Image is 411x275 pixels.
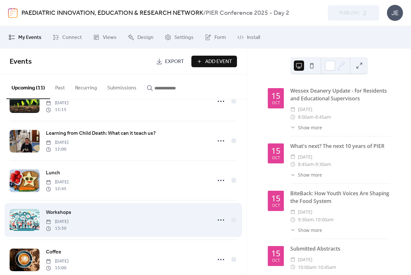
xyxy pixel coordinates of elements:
[46,258,68,265] span: [DATE]
[18,34,41,41] span: My Events
[290,113,295,121] div: ​
[298,171,322,178] span: Show more
[298,256,312,263] span: [DATE]
[160,29,198,46] a: Settings
[315,216,334,224] span: 10:00am
[290,227,322,234] button: ​Show more
[46,218,68,225] span: [DATE]
[290,153,295,161] div: ​
[290,124,295,131] div: ​
[298,113,314,121] span: 8:00am
[123,29,158,46] a: Design
[290,124,322,131] button: ​Show more
[48,29,87,46] a: Connect
[290,256,295,263] div: ​
[271,92,280,100] div: 15
[46,179,68,186] span: [DATE]
[272,101,280,105] div: Oct
[315,160,331,168] span: 9:30am
[151,56,189,67] a: Export
[314,160,315,168] span: -
[232,29,265,46] a: Install
[290,171,322,178] button: ​Show more
[298,160,314,168] span: 8:45am
[137,34,153,41] span: Design
[46,146,68,153] span: 12:00
[290,263,295,271] div: ​
[387,5,403,21] div: JE
[298,208,312,216] span: [DATE]
[290,171,295,178] div: ​
[290,189,390,205] div: BiteBack: How Youth Voices Are Shaping the Food System
[290,216,295,224] div: ​
[298,227,322,234] span: Show more
[102,75,142,98] button: Submissions
[46,169,60,177] a: Lunch
[314,216,315,224] span: -
[315,113,331,121] span: 8:45am
[290,142,390,150] div: What's next? The next 10 years of PIER
[46,129,156,138] a: Learning from Child Death: What can it teach us?
[272,259,280,263] div: Oct
[46,139,68,146] span: [DATE]
[298,216,314,224] span: 9:30am
[8,8,18,18] img: logo
[191,56,237,67] button: Add Event
[271,249,280,257] div: 15
[271,147,280,155] div: 15
[290,87,390,102] div: Wessex Deanery Update - for Residents and Educational Supervisors
[203,7,206,19] b: /
[6,75,50,99] button: Upcoming (11)
[165,58,184,66] span: Export
[298,263,316,271] span: 10:00am
[10,55,32,69] span: Events
[290,160,295,168] div: ​
[247,34,260,41] span: Install
[214,34,226,41] span: Form
[290,227,295,234] div: ​
[298,153,312,161] span: [DATE]
[46,106,68,113] span: 11:15
[314,113,315,121] span: -
[290,245,390,252] div: Submitted Abstracts
[200,29,231,46] a: Form
[46,100,68,106] span: [DATE]
[272,156,280,160] div: Oct
[46,265,68,271] span: 15:00
[46,208,71,217] a: Workshops
[4,29,46,46] a: My Events
[298,124,322,131] span: Show more
[50,75,70,98] button: Past
[290,105,295,113] div: ​
[46,225,68,232] span: 13:30
[88,29,121,46] a: Views
[318,263,336,271] span: 10:45am
[206,7,289,19] b: PIER Conference 2025 - Day 2
[271,194,280,202] div: 15
[46,248,61,256] a: Coffee
[22,7,203,19] a: PAEDIATRIC INNOVATION, EDUCATION & RESEARCH NETWORK
[103,34,117,41] span: Views
[174,34,194,41] span: Settings
[62,34,82,41] span: Connect
[70,75,102,98] button: Recurring
[290,208,295,216] div: ​
[316,263,318,271] span: -
[46,186,68,192] span: 12:45
[205,58,232,66] span: Add Event
[298,105,312,113] span: [DATE]
[272,204,280,208] div: Oct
